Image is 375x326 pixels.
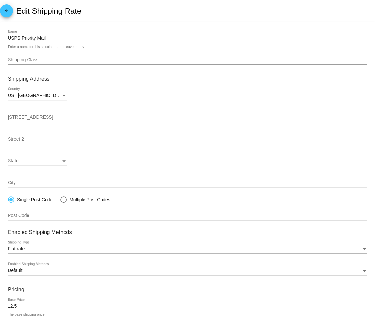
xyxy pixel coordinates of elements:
[8,93,66,98] span: US | [GEOGRAPHIC_DATA]
[8,246,25,251] span: Flat rate
[8,93,67,98] mat-select: Country
[8,286,367,293] h3: Pricing
[8,229,367,235] h3: Enabled Shipping Methods
[67,197,110,202] div: Multiple Post Codes
[8,304,367,309] input: Base Price
[8,36,367,41] input: Name
[16,7,81,16] h2: Edit Shipping Rate
[8,268,367,273] mat-select: Enabled Shipping Methods
[8,45,84,49] div: Enter a name for this shipping rate or leave empty.
[8,213,367,218] input: Post Code
[8,313,45,316] div: The base shipping price.
[3,9,10,16] mat-icon: arrow_back
[8,180,367,185] input: City
[8,268,22,273] span: Default
[8,115,367,120] input: Street 1
[8,57,367,63] input: Shipping Class
[14,197,52,202] div: Single Post Code
[8,158,67,163] mat-select: State
[8,137,367,142] input: Street 2
[8,158,19,163] span: State
[8,76,367,82] h3: Shipping Address
[8,246,367,252] mat-select: Shipping Type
